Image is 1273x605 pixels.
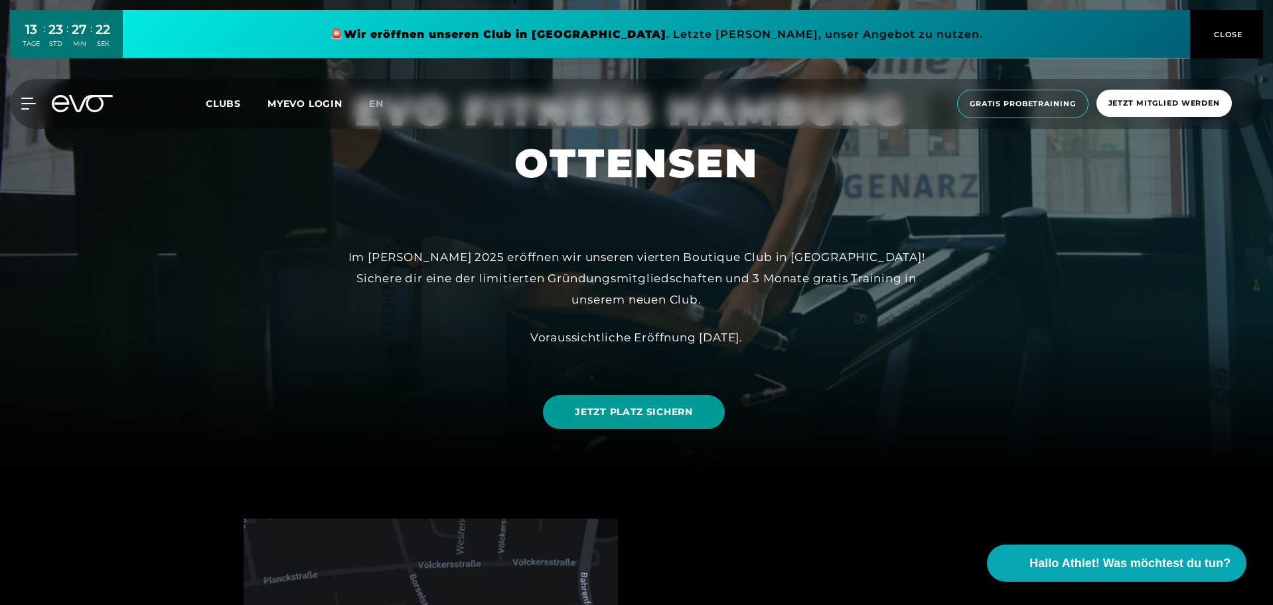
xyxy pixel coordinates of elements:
[575,405,692,419] span: JETZT PLATZ SICHERN
[23,39,40,48] div: TAGE
[96,20,110,39] div: 22
[1108,98,1220,109] span: Jetzt Mitglied werden
[72,39,87,48] div: MIN
[206,98,241,110] span: Clubs
[72,20,87,39] div: 27
[23,20,40,39] div: 13
[338,246,935,311] div: Im [PERSON_NAME] 2025 eröffnen wir unseren vierten Boutique Club in [GEOGRAPHIC_DATA]! Sichere di...
[206,97,267,110] a: Clubs
[1029,555,1231,572] span: Hallo Athlet! Was möchtest du tun?
[267,98,342,110] a: MYEVO LOGIN
[543,395,724,429] a: JETZT PLATZ SICHERN
[1190,10,1263,58] button: CLOSE
[953,90,1092,118] a: Gratis Probetraining
[96,39,110,48] div: SEK
[48,20,63,39] div: 23
[338,327,935,348] div: Voraussichtliche Eröffnung [DATE].
[369,96,400,112] a: en
[43,21,45,56] div: :
[369,98,384,110] span: en
[970,98,1076,110] span: Gratis Probetraining
[66,21,68,56] div: :
[90,21,92,56] div: :
[48,39,63,48] div: STD
[1092,90,1236,118] a: Jetzt Mitglied werden
[1211,29,1243,41] span: CLOSE
[987,545,1246,582] button: Hallo Athlet! Was möchtest du tun?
